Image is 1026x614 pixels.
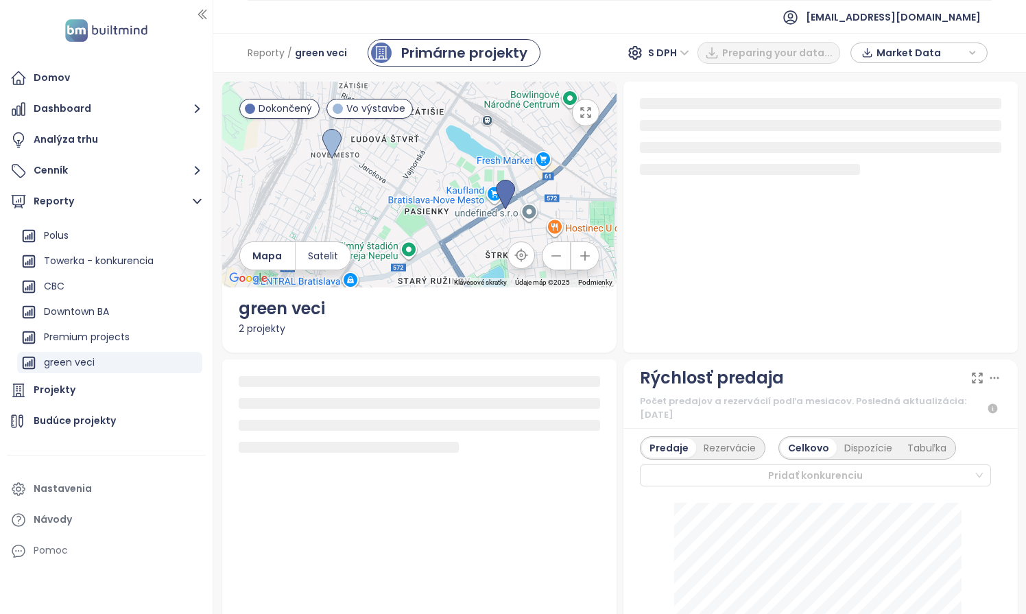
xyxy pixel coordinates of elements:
a: primary [368,39,540,67]
div: Rýchlosť predaja [640,365,784,391]
div: Projekty [34,381,75,399]
a: Budúce projekty [7,408,206,435]
div: CBC [17,276,202,298]
div: Analýza trhu [34,131,98,148]
div: Downtown BA [44,303,109,320]
img: Google [226,270,271,287]
div: Primárne projekty [401,43,527,63]
div: Počet predajov a rezervácií podľa mesiacov. Posledná aktualizácia: [DATE] [640,394,1001,423]
div: Towerka - konkurencia [17,250,202,272]
span: Údaje máp ©2025 [515,279,570,286]
div: Towerka - konkurencia [44,252,154,270]
a: Otvoriť túto oblasť v Mapách Google (otvorí nové okno) [226,270,271,287]
div: Dispozície [837,438,900,458]
div: green veci [17,352,202,374]
div: Predaje [642,438,696,458]
div: Polus [17,225,202,247]
a: Analýza trhu [7,126,206,154]
div: Rezervácie [696,438,763,458]
img: logo [61,16,152,45]
div: Premium projects [17,327,202,349]
div: Downtown BA [17,301,202,323]
div: green veci [44,354,95,371]
div: Nastavenia [34,480,92,497]
button: Dashboard [7,95,206,123]
button: Mapa [240,242,295,270]
button: Satelit [296,242,350,270]
button: Reporty [7,188,206,215]
div: Návody [34,511,72,528]
div: Pomoc [34,542,68,559]
div: green veci [239,296,600,322]
a: Domov [7,64,206,92]
span: / [287,40,292,65]
div: Polus [44,227,69,244]
button: Preparing your data... [697,42,840,64]
a: Podmienky [578,279,612,286]
span: Mapa [252,248,282,263]
span: [EMAIL_ADDRESS][DOMAIN_NAME] [806,1,981,34]
div: button [858,43,980,63]
button: Klávesové skratky [454,278,507,287]
span: Dokončený [259,101,312,116]
span: Reporty [248,40,285,65]
div: Domov [34,69,70,86]
div: Celkovo [780,438,837,458]
div: Budúce projekty [34,412,116,429]
span: S DPH [648,43,689,63]
a: Návody [7,506,206,534]
a: Nastavenia [7,475,206,503]
span: green veci [295,40,347,65]
div: Pomoc [7,537,206,565]
div: 2 projekty [239,321,600,336]
span: Market Data [876,43,965,63]
span: Vo výstavbe [346,101,405,116]
span: Preparing your data... [722,45,833,60]
div: CBC [44,278,64,295]
div: Tabuľka [900,438,954,458]
div: Premium projects [44,329,130,346]
span: Satelit [308,248,338,263]
a: Projekty [7,377,206,404]
button: Cenník [7,157,206,185]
